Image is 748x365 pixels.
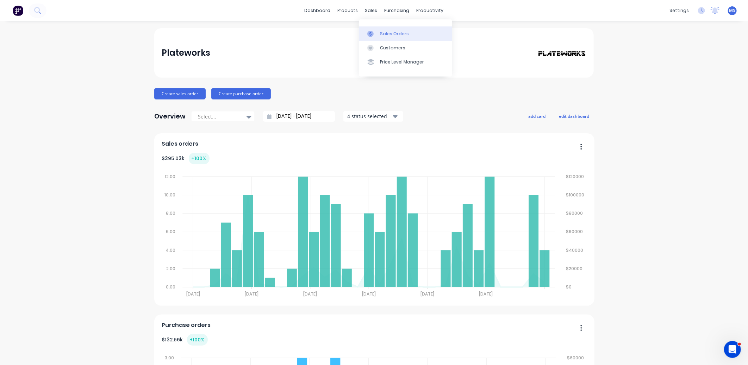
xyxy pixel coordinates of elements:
div: Plateworks [162,46,211,60]
button: Create purchase order [211,88,271,99]
tspan: [DATE] [421,291,435,297]
tspan: 8.00 [166,210,175,216]
tspan: 10.00 [164,192,175,198]
a: Customers [359,41,452,55]
tspan: $120000 [567,174,585,180]
tspan: $80000 [567,210,584,216]
div: Price Level Manager [380,59,424,65]
tspan: 4.00 [166,247,175,253]
tspan: $60000 [567,355,584,361]
tspan: $40000 [567,247,584,253]
div: + 100 % [187,334,208,346]
button: Create sales order [154,88,206,99]
div: Sales Orders [380,31,409,37]
tspan: [DATE] [480,291,493,297]
tspan: 12.00 [165,174,175,180]
a: Sales Orders [359,26,452,41]
div: purchasing [381,5,413,16]
div: products [334,5,362,16]
div: $ 132.56k [162,334,208,346]
tspan: $20000 [567,266,583,272]
iframe: Intercom live chat [724,341,741,358]
button: edit dashboard [554,111,594,121]
a: Price Level Manager [359,55,452,69]
tspan: 6.00 [166,229,175,235]
div: sales [362,5,381,16]
img: Factory [13,5,23,16]
tspan: $60000 [567,229,584,235]
tspan: $0 [567,284,572,290]
div: $ 395.03k [162,153,210,164]
div: 4 status selected [347,112,392,120]
span: Sales orders [162,140,199,148]
tspan: [DATE] [362,291,376,297]
span: Purchase orders [162,321,211,329]
button: 4 status selected [343,111,403,122]
tspan: 3.00 [165,355,174,361]
button: add card [524,111,550,121]
div: productivity [413,5,447,16]
tspan: [DATE] [304,291,317,297]
a: dashboard [301,5,334,16]
tspan: [DATE] [245,291,258,297]
div: settings [666,5,692,16]
div: Customers [380,45,405,51]
tspan: 2.00 [166,266,175,272]
span: MS [729,7,736,14]
img: Plateworks [537,50,586,56]
tspan: $100000 [567,192,585,198]
tspan: [DATE] [186,291,200,297]
div: Overview [154,109,186,123]
div: + 100 % [189,153,210,164]
tspan: 0.00 [166,284,175,290]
